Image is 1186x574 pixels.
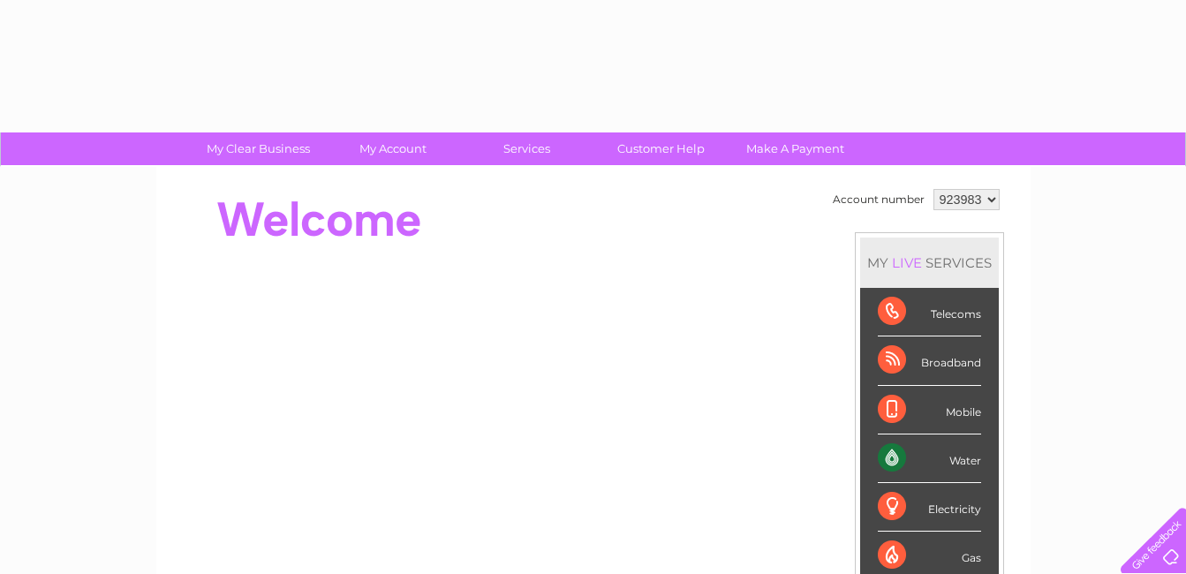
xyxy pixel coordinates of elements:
td: Account number [828,185,929,215]
a: Services [454,132,600,165]
div: LIVE [888,254,925,271]
div: Broadband [878,336,981,385]
div: MY SERVICES [860,238,999,288]
a: My Account [320,132,465,165]
div: Water [878,434,981,483]
div: Telecoms [878,288,981,336]
a: Customer Help [588,132,734,165]
a: Make A Payment [722,132,868,165]
a: My Clear Business [185,132,331,165]
div: Electricity [878,483,981,532]
div: Mobile [878,386,981,434]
